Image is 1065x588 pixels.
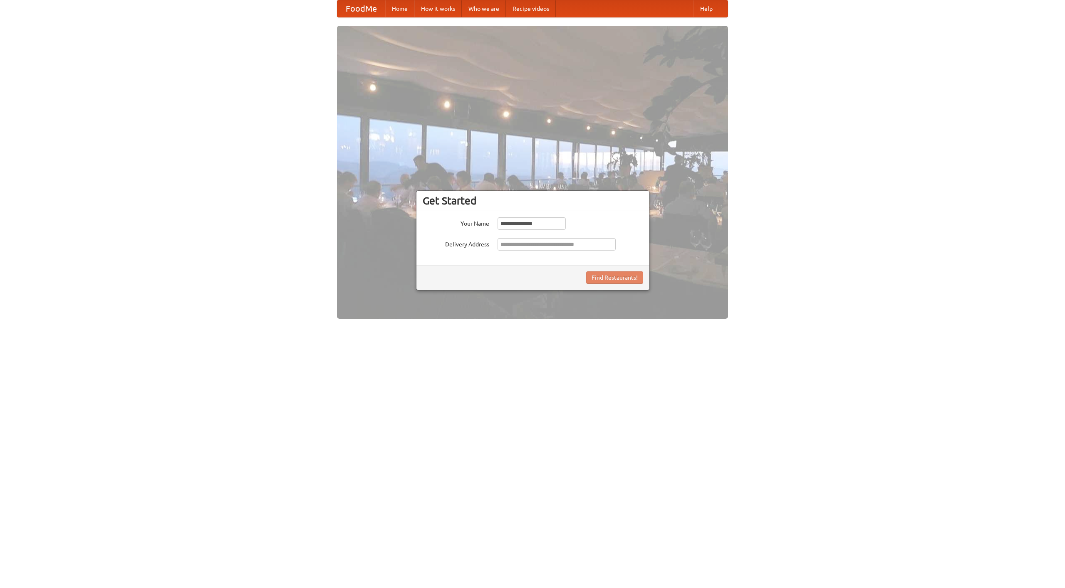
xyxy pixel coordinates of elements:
a: Home [385,0,414,17]
a: Help [693,0,719,17]
h3: Get Started [423,194,643,207]
a: How it works [414,0,462,17]
a: FoodMe [337,0,385,17]
label: Delivery Address [423,238,489,248]
a: Who we are [462,0,506,17]
a: Recipe videos [506,0,556,17]
label: Your Name [423,217,489,228]
button: Find Restaurants! [586,271,643,284]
